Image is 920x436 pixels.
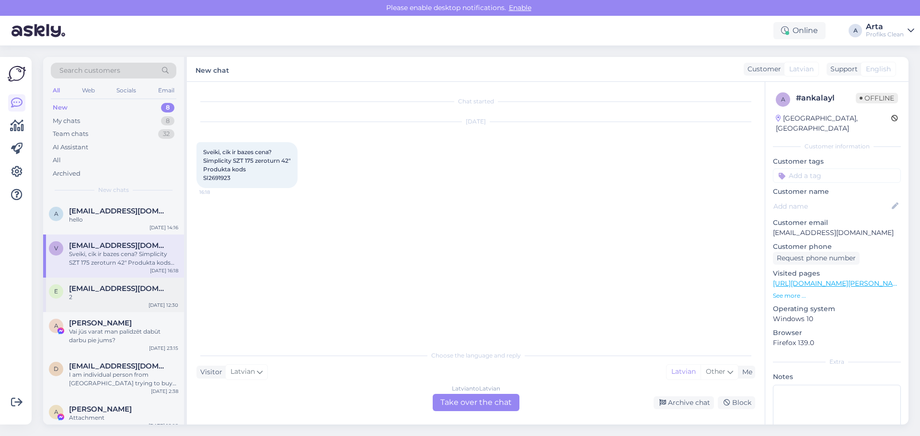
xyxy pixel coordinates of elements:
div: All [51,84,62,97]
p: Windows 10 [773,314,901,324]
span: v [54,245,58,252]
div: My chats [53,116,80,126]
span: alzahraassh@gmail.com [69,207,169,215]
p: Browser [773,328,901,338]
div: Request phone number [773,252,860,265]
span: d [54,365,58,372]
div: I am individual person from [GEOGRAPHIC_DATA] trying to buy good toilet plunger please help me to... [69,370,178,388]
div: 32 [158,129,174,139]
span: English [866,64,891,74]
div: Arta [866,23,904,31]
div: Sveiki, cik ir bazes cena? Simplicity SZT 175 zeroturn 42" Produkta kods SI2691923 [69,250,178,267]
p: Customer phone [773,242,901,252]
div: Archive chat [654,396,714,409]
div: 2 [69,293,178,302]
label: New chat [195,63,229,76]
p: [EMAIL_ADDRESS][DOMAIN_NAME] [773,228,901,238]
span: New chats [98,186,129,194]
div: Attachment [69,414,178,422]
div: [GEOGRAPHIC_DATA], [GEOGRAPHIC_DATA] [776,113,891,134]
div: New [53,103,68,112]
a: [URL][DOMAIN_NAME][PERSON_NAME] [773,279,905,288]
span: Offline [856,93,898,103]
span: Latvian [789,64,814,74]
div: Vai jūs varat man palīdzēt dabūt darbu pie jums? [69,327,178,345]
div: Team chats [53,129,88,139]
div: Profiks Clean [866,31,904,38]
p: See more ... [773,291,901,300]
p: Customer name [773,187,901,197]
p: Notes [773,372,901,382]
span: e [54,288,58,295]
span: Enable [506,3,534,12]
div: A [849,24,862,37]
p: Customer tags [773,157,901,167]
span: e.zinenko64@gmail.com [69,284,169,293]
div: [DATE] 12:30 [149,302,178,309]
div: hello [69,215,178,224]
span: ds3660857@gmail.com [69,362,169,370]
div: Online [773,22,826,39]
div: AI Assistant [53,143,88,152]
span: Asan Faddal [69,319,132,327]
input: Add a tag [773,168,901,183]
div: Visitor [196,367,222,377]
div: Extra [773,358,901,366]
p: Firefox 139.0 [773,338,901,348]
div: [DATE] 16:18 [150,267,178,274]
span: Search customers [59,66,120,76]
span: valtersvitols@gmail.com [69,241,169,250]
div: 8 [161,103,174,112]
div: [DATE] [196,117,755,126]
div: Me [738,367,752,377]
span: Other [706,367,725,376]
div: Web [80,84,97,97]
div: # ankalayl [796,92,856,104]
div: All [53,156,61,165]
div: [DATE] 23:15 [149,345,178,352]
div: Take over the chat [433,394,519,411]
div: Email [156,84,176,97]
span: A [54,408,58,415]
span: Sveiki, cik ir bazes cena? Simplicity SZT 175 zeroturn 42" Produkta kods SI2691923 [203,148,291,181]
div: Socials [115,84,138,97]
div: [DATE] 14:16 [149,224,178,231]
img: Askly Logo [8,65,26,83]
p: Customer email [773,218,901,228]
div: Customer information [773,142,901,151]
span: a [54,210,58,217]
div: Block [718,396,755,409]
span: a [781,96,785,103]
div: 8 [161,116,174,126]
div: Latvian [667,365,701,379]
div: Latvian to Latvian [452,384,500,393]
div: [DATE] 2:38 [151,388,178,395]
p: Visited pages [773,268,901,279]
p: Operating system [773,304,901,314]
div: Chat started [196,97,755,106]
span: Latvian [230,367,255,377]
span: A [54,322,58,329]
div: Choose the language and reply [196,351,755,360]
div: Archived [53,169,80,179]
span: Andris Maško [69,405,132,414]
div: [DATE] 16:09 [149,422,178,429]
span: 16:18 [199,189,235,196]
div: Customer [744,64,781,74]
input: Add name [773,201,890,212]
div: Support [827,64,858,74]
a: ArtaProfiks Clean [866,23,914,38]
